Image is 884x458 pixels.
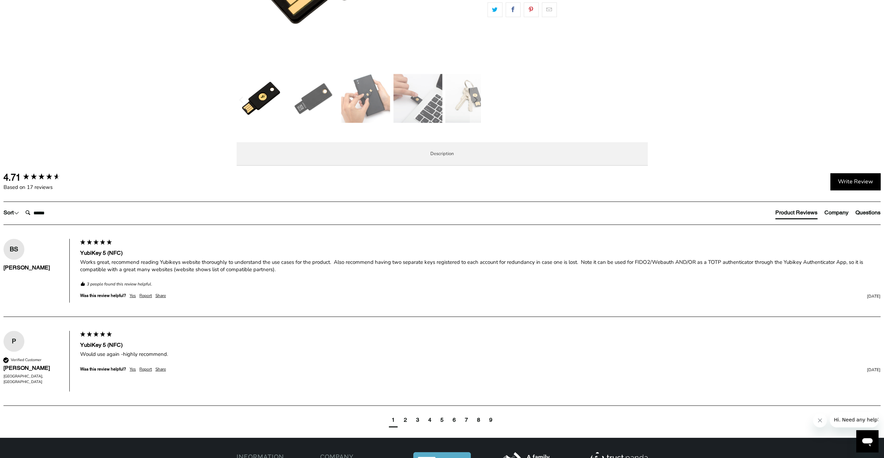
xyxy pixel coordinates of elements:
img: YubiKey 5 (NFC) - Trust Panda [289,74,338,123]
div: [GEOGRAPHIC_DATA], [GEOGRAPHIC_DATA] [3,374,62,384]
div: page3 [413,414,422,427]
div: page9 [489,416,492,424]
div: P [3,336,24,346]
div: Questions [855,209,881,216]
button: Previous [236,74,247,126]
iframe: Reviews Widget [487,29,648,53]
div: page4 [428,416,431,424]
span: Hi. Need any help? [4,5,50,10]
img: YubiKey 5 (NFC) - Trust Panda [341,74,390,123]
div: Verified Customer [11,357,41,362]
div: Product Reviews [775,209,817,216]
div: current page1 [389,414,398,427]
div: Reviews Tabs [775,209,881,223]
div: Based on 17 reviews [3,184,77,191]
a: Share this on Twitter [487,2,502,17]
div: Yes [130,366,136,372]
img: YubiKey 5 (NFC) - Trust Panda [393,74,442,123]
iframe: Close message [813,413,827,427]
div: page3 [416,416,419,424]
a: Share this on Facebook [506,2,521,17]
button: Next [470,74,481,126]
div: 4.71 [3,171,21,184]
img: YubiKey 5 (NFC) - Trust Panda [237,74,285,123]
div: Overall product rating out of 5: 4.71 [3,171,77,184]
div: Was this review helpful? [80,293,126,299]
div: YubiKey 5 (NFC) [80,249,881,257]
div: page8 [474,414,483,427]
div: page9 [486,414,495,427]
div: 5 star rating [79,239,113,247]
div: page2 [404,416,407,424]
a: Email this to a friend [542,2,557,17]
div: page6 [450,414,459,427]
div: Was this review helpful? [80,366,126,372]
div: page8 [477,416,480,424]
div: [PERSON_NAME] [3,364,62,372]
div: page7 [465,416,468,424]
div: Report [139,293,152,299]
div: Would use again -highly recommend. [80,351,881,358]
div: Sort [3,209,19,216]
div: [DATE] [169,293,881,299]
img: YubiKey 5 (NFC) - Trust Panda [445,74,494,123]
div: [DATE] [169,367,881,373]
div: Works great, recommend reading Yubikeys website thoroughly to understand the use cases for the pr... [80,259,881,273]
div: [PERSON_NAME] [3,264,62,272]
div: Share [155,293,166,299]
iframe: Message from company [830,412,878,427]
div: Company [824,209,848,216]
div: Report [139,366,152,372]
em: 3 people found this review helpful. [87,281,152,287]
div: page4 [425,414,434,427]
div: page5 [440,416,444,424]
div: Yes [130,293,136,299]
div: Write Review [830,173,881,191]
div: page6 [453,416,456,424]
div: BS [3,244,24,254]
div: 4.71 star rating [22,173,61,182]
div: page2 [401,414,410,427]
div: page7 [462,414,471,427]
label: Description [237,142,648,166]
div: Share [155,366,166,372]
a: Share this on Pinterest [524,2,539,17]
div: 5 star rating [79,331,113,339]
div: YubiKey 5 (NFC) [80,341,881,349]
iframe: Button to launch messaging window [856,430,878,452]
div: page5 [438,414,446,427]
div: page1 [392,416,395,424]
input: Search [23,206,78,220]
